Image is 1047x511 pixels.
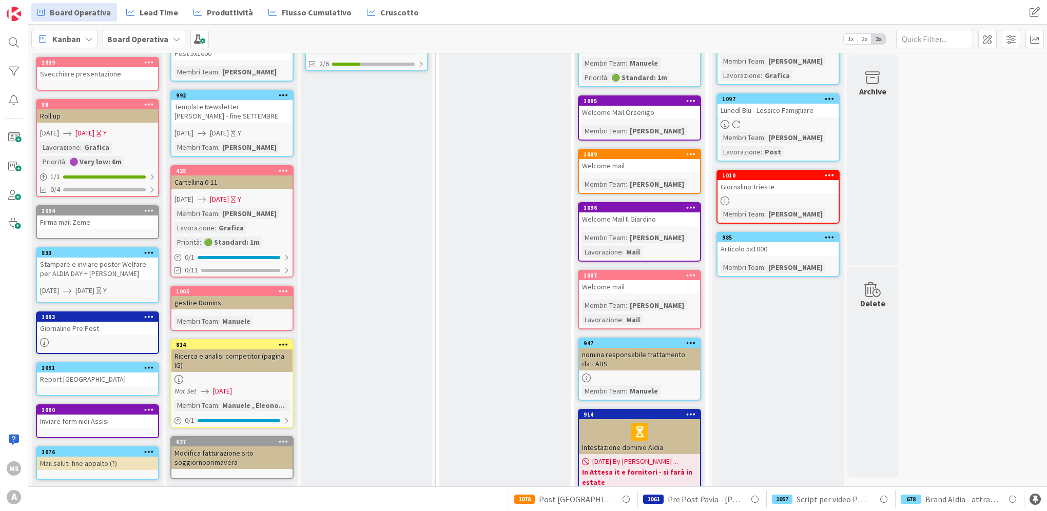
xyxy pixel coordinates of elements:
span: [DATE] [174,194,193,205]
a: Lead Time [120,3,184,22]
a: 1093Giornalino Pre Post [36,311,159,354]
div: [PERSON_NAME] [627,179,687,190]
a: Flusso Cumulativo [262,3,358,22]
div: 1/1 [37,170,158,183]
div: Welcome Mail Orsenigo [579,106,700,119]
a: 1095Welcome Mail OrsenigoMembri Team:[PERSON_NAME] [578,95,701,141]
div: 1005 [176,288,293,295]
a: 833Stampare e inviare poster Welfare - per ALDIA DAY + [PERSON_NAME][DATE][DATE]Y [36,247,159,303]
div: Inviare form nidi Assisi [37,415,158,428]
div: 1096Welcome Mail Il Giardino [579,203,700,226]
div: Membri Team [582,385,626,397]
div: 1093Giornalino Pre Post [37,312,158,335]
div: Y [103,285,107,296]
div: [PERSON_NAME] [766,55,825,67]
div: 🟣 Very low: 6m [67,156,124,167]
div: 1005 [171,287,293,296]
div: [PERSON_NAME] [627,300,687,311]
a: 428Cartellina 0-11[DATE][DATE]YMembri Team:[PERSON_NAME]Lavorazione:GraficaPriorità:🟢 Standard: 1... [170,165,294,278]
a: 1094Firma mail Zeme [36,205,159,239]
div: 88 [42,101,158,108]
a: 1090Inviare form nidi Assisi [36,404,159,438]
div: 🟢 Standard: 1m [609,72,670,83]
div: 914Intestazione dominio Aldia [579,410,700,454]
span: : [218,208,220,219]
div: Grafica [216,222,246,233]
div: 1093 [42,313,158,321]
span: Pre Post Pavia - [PERSON_NAME]! FINE AGOSTO [668,493,741,505]
div: Delete [860,297,885,309]
a: 1091Report [GEOGRAPHIC_DATA] [36,362,159,396]
i: Not Set [174,386,197,396]
span: 0 / 1 [185,252,195,263]
div: Svecchiare presentazione [37,67,158,81]
span: : [626,385,627,397]
div: 992 [176,92,293,99]
span: : [764,262,766,273]
div: 1076Mail saluti fine appalto (?) [37,447,158,470]
span: 0/11 [185,265,198,276]
a: 1096Welcome Mail Il GiardinoMembri Team:[PERSON_NAME]Lavorazione:Mail [578,202,701,262]
div: Lavorazione [582,314,622,325]
span: [DATE] [213,386,232,397]
div: 678 [901,495,921,504]
div: 0/1 [171,414,293,427]
div: 833Stampare e inviare poster Welfare - per ALDIA DAY + [PERSON_NAME] [37,248,158,280]
img: Visit kanbanzone.com [7,7,21,21]
span: Produttività [207,6,253,18]
div: 814 [176,341,293,348]
div: Manuele , Eleono... [220,400,287,411]
div: 985 [722,234,839,241]
a: 637Modifica fatturazione sito soggiornoprimavera [170,436,294,479]
a: Board Operativa [31,3,117,22]
div: Lavorazione [582,246,622,258]
span: [DATE] [210,128,229,139]
span: Script per video PROMO CE [797,493,869,505]
span: [DATE] [210,194,229,205]
div: Firma mail Zeme [37,215,158,229]
div: 637 [176,438,293,445]
div: Archive [859,85,886,97]
div: Membri Team [721,208,764,220]
span: [DATE] [75,285,94,296]
div: Grafica [762,70,792,81]
div: 1099 [37,58,158,67]
span: [DATE] By [PERSON_NAME] ... [592,456,678,467]
div: [PERSON_NAME] [627,125,687,136]
div: Post 5x1000 [171,47,293,60]
div: 1005gestire Domins [171,287,293,309]
span: : [218,316,220,327]
div: Template Newsletter [PERSON_NAME] - fine SETTEMBRE [171,100,293,123]
span: 1 / 1 [50,171,60,182]
div: Lunedì Blu - Lessico Famigliare [718,104,839,117]
span: 1x [844,34,858,44]
div: Membri Team [174,316,218,327]
a: 1089Welcome mailMembri Team:[PERSON_NAME] [578,149,701,194]
span: [DATE] [174,128,193,139]
div: [PERSON_NAME] [627,232,687,243]
div: 914 [584,411,700,418]
div: Post [762,146,784,158]
span: : [626,232,627,243]
div: 1099 [42,59,158,66]
div: Roll up [37,109,158,123]
a: Cruscotto [361,3,425,22]
div: 1096 [579,203,700,212]
div: Priorità [40,156,65,167]
div: 1076 [37,447,158,457]
span: : [200,237,201,248]
div: Articolo 5x1000 [718,242,839,256]
div: Mail [624,314,643,325]
div: Membri Team [582,179,626,190]
div: 1095 [584,97,700,105]
span: : [626,300,627,311]
div: 1090Inviare form nidi Assisi [37,405,158,428]
a: 947nomina responsabile trattamento dati ABSMembri Team:Manuele [578,338,701,401]
div: 1087 [579,271,700,280]
div: Welcome mail [579,280,700,293]
div: 1010 [722,172,839,179]
div: 1087Welcome mail [579,271,700,293]
span: [DATE] [40,285,59,296]
div: 1094 [37,206,158,215]
div: nomina responsabile trattamento dati ABS [579,348,700,370]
